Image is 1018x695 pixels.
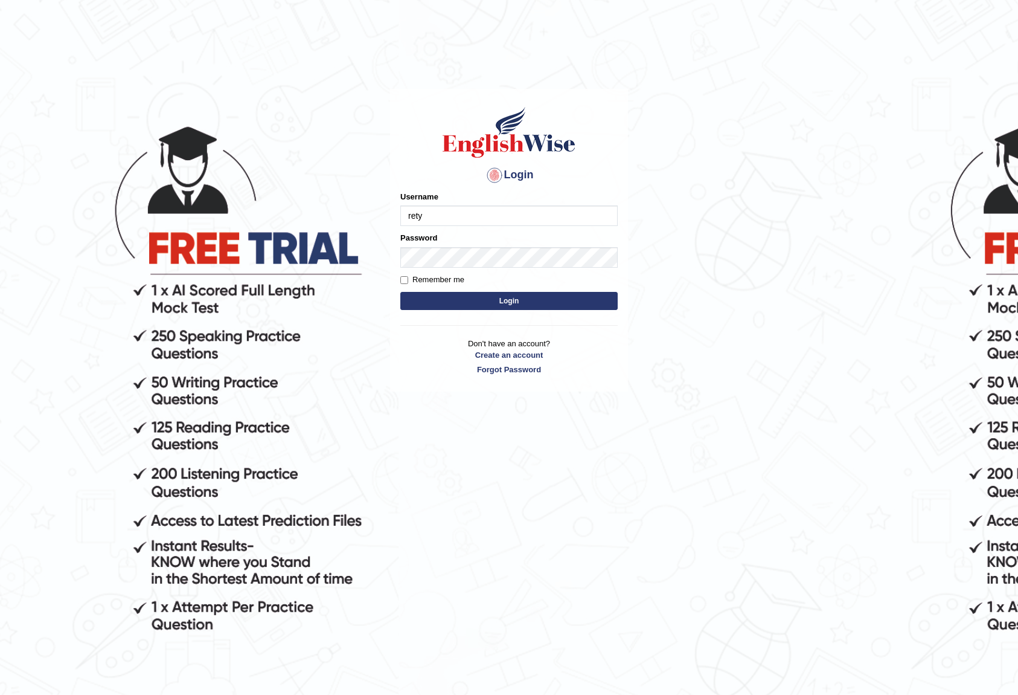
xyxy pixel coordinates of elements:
input: Remember me [400,276,408,284]
label: Remember me [400,274,464,286]
button: Login [400,292,618,310]
img: Logo of English Wise sign in for intelligent practice with AI [440,105,578,160]
a: Forgot Password [400,364,618,375]
label: Password [400,232,437,244]
label: Username [400,191,438,202]
p: Don't have an account? [400,338,618,375]
h4: Login [400,166,618,185]
a: Create an account [400,349,618,361]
